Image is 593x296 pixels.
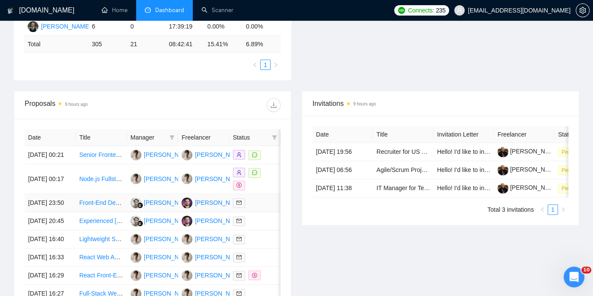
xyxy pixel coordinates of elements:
img: gigradar-bm.png [137,202,143,208]
button: right [271,60,281,70]
a: OH[PERSON_NAME] [182,271,245,278]
td: [DATE] 23:50 [25,194,76,212]
div: [PERSON_NAME] [195,252,245,262]
span: filter [272,135,277,140]
img: OH [131,252,141,263]
span: filter [169,135,175,140]
span: download [267,102,280,108]
img: MS [131,216,141,226]
td: [DATE] 16:40 [25,230,76,248]
th: Freelancer [494,126,555,143]
div: [PERSON_NAME] [195,271,245,280]
div: [PERSON_NAME] [144,150,194,159]
div: [PERSON_NAME] [195,216,245,226]
a: OH[PERSON_NAME] [182,235,245,242]
img: OH [131,150,141,160]
img: IS [182,216,192,226]
td: React Front-End Developer Needed [76,267,127,285]
td: Lightweight Scheduler Development with React and Supabase [76,230,127,248]
td: 17:39:19 [166,18,204,36]
td: [DATE] 16:29 [25,267,76,285]
div: [PERSON_NAME] [144,252,194,262]
span: dollar [252,273,257,278]
span: Invitations [312,98,568,109]
th: Invitation Letter [434,126,494,143]
img: OH [182,270,192,281]
div: [PERSON_NAME] [144,216,194,226]
td: 6.89 % [242,36,281,53]
div: [PERSON_NAME] [144,271,194,280]
a: React Front-End Developer Needed [79,272,175,279]
a: React Web Application Developer for Existing App [79,254,213,261]
span: left [252,62,258,67]
a: [PERSON_NAME] [497,166,560,173]
div: [PERSON_NAME] [41,22,91,31]
td: [DATE] 00:17 [25,164,76,194]
a: Node.js Fullstack Developer for Maintenance and New Projects [79,175,249,182]
a: Pending [558,166,587,173]
a: IT Manager for Technical Hiring (Remote) [376,185,487,191]
td: 0.00% [242,18,281,36]
a: Agile/Scrum Project Manager Needed - [DEMOGRAPHIC_DATA] Speaker [376,166,575,173]
img: OH [131,173,141,184]
div: [PERSON_NAME] [195,198,245,207]
span: filter [168,131,176,144]
div: [PERSON_NAME] [195,174,245,184]
div: Proposals [25,98,153,112]
button: setting [576,3,590,17]
img: KV [28,21,38,32]
span: user-add [236,152,242,157]
li: Total 3 invitations [488,204,534,215]
a: OH[PERSON_NAME] [131,271,194,278]
td: 6 [89,18,127,36]
span: Pending [558,166,584,175]
td: 21 [127,36,166,53]
span: left [540,207,545,212]
a: Lightweight Scheduler Development with React and Supabase [79,236,247,242]
a: Senior Frontend Engineer + UI/UX Designer (Next.js / Design) [79,151,245,158]
button: left [537,204,548,215]
div: [PERSON_NAME] [195,234,245,244]
a: OH[PERSON_NAME] [182,253,245,260]
a: Recruiter for US Roofing Company [376,148,470,155]
a: Pending [558,148,587,155]
time: 9 hours ago [65,102,88,107]
img: OH [182,150,192,160]
img: OH [182,234,192,245]
a: IS[PERSON_NAME] [182,199,245,206]
span: right [561,207,566,212]
span: user-add [236,170,242,175]
span: mail [236,255,242,260]
a: [PERSON_NAME] [497,184,560,191]
th: Title [373,126,434,143]
span: user [456,7,462,13]
td: [DATE] 16:33 [25,248,76,267]
a: OH[PERSON_NAME] [131,151,194,158]
a: setting [576,7,590,14]
td: Total [24,36,89,53]
th: Date [25,129,76,146]
td: 0 [127,18,166,36]
li: 1 [260,60,271,70]
div: [PERSON_NAME] [195,150,245,159]
a: OH[PERSON_NAME] [131,253,194,260]
li: 1 [548,204,558,215]
span: mail [236,200,242,205]
img: IS [182,197,192,208]
th: Manager [127,129,178,146]
span: mail [236,273,242,278]
td: [DATE] 20:45 [25,212,76,230]
img: OH [182,252,192,263]
a: Experienced [PERSON_NAME] Developer [79,217,194,224]
a: Front-End Developer (React, TypeScript, Next.js, NX, Tailwind, Storybook) [79,199,277,206]
span: message [252,152,257,157]
td: [DATE] 11:38 [312,179,373,197]
a: OH[PERSON_NAME] [131,235,194,242]
td: Experienced MERN Stack Developer [76,212,127,230]
div: [PERSON_NAME] [144,198,194,207]
span: mail [236,218,242,223]
td: Senior Frontend Engineer + UI/UX Designer (Next.js / Design) [76,146,127,164]
img: c1y9zzdJFCT20GXEVmT1YMxcZHav1q7BaJ0cPoFinmPppBU7DDlbkf0AlYc6QESm-N [497,146,508,157]
td: Agile/Scrum Project Manager Needed - Ukrainian Speaker [373,161,434,179]
a: [PERSON_NAME] [497,148,560,155]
